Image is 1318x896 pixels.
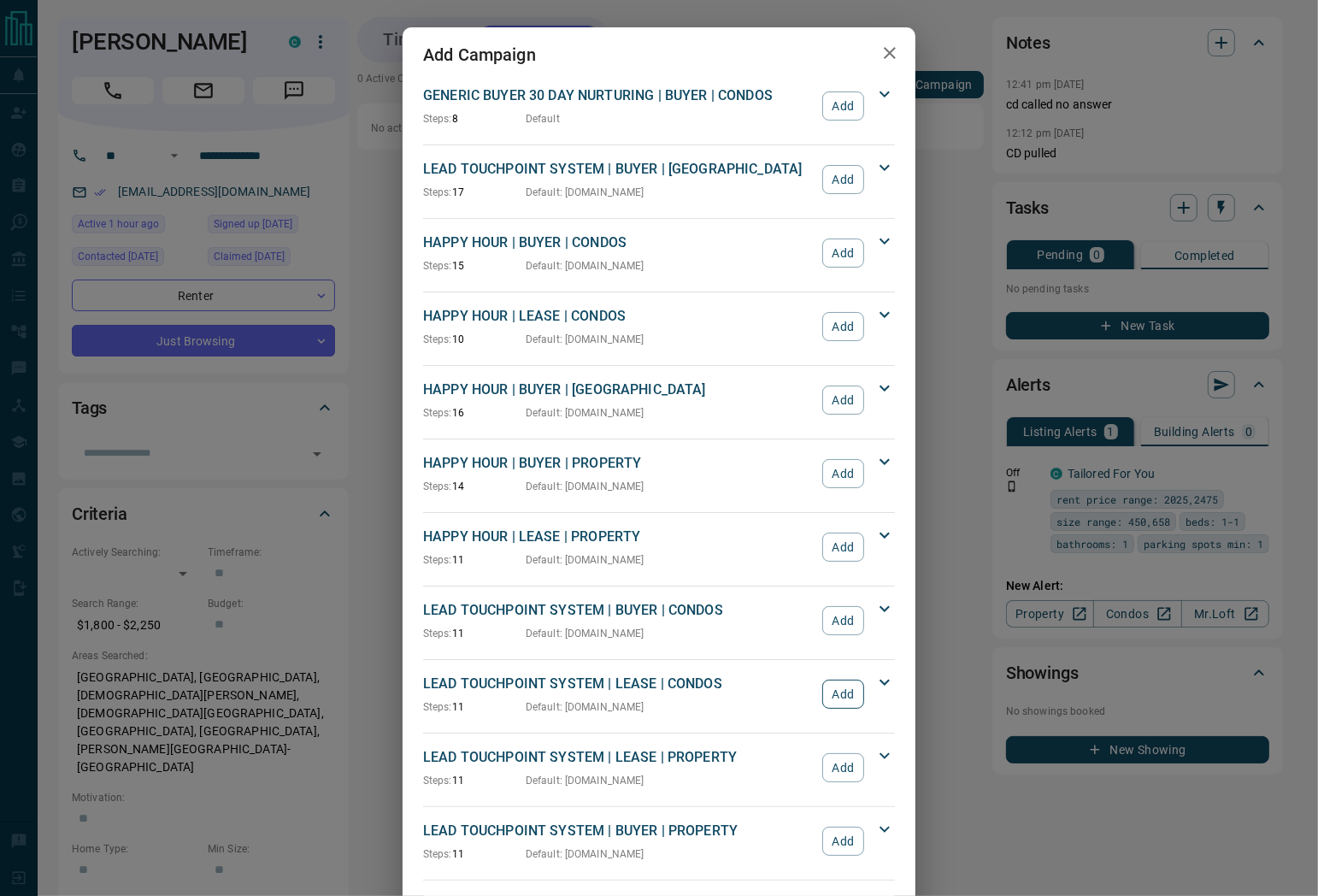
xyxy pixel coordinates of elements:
p: Default : [DOMAIN_NAME] [526,846,644,862]
div: GENERIC BUYER 30 DAY NURTURING | BUYER | CONDOSSteps:8DefaultAdd [423,82,895,130]
p: Default : [DOMAIN_NAME] [526,332,644,347]
p: 11 [423,626,526,641]
p: LEAD TOUCHPOINT SYSTEM | BUYER | [GEOGRAPHIC_DATA] [423,159,814,180]
p: 11 [423,773,526,788]
p: HAPPY HOUR | LEASE | CONDOS [423,306,814,327]
span: Steps: [423,775,452,787]
button: Add [822,459,864,488]
p: Default : [DOMAIN_NAME] [526,626,644,641]
p: HAPPY HOUR | LEASE | PROPERTY [423,527,814,547]
button: Add [822,533,864,562]
p: 17 [423,185,526,200]
p: LEAD TOUCHPOINT SYSTEM | LEASE | PROPERTY [423,747,814,768]
div: LEAD TOUCHPOINT SYSTEM | BUYER | [GEOGRAPHIC_DATA]Steps:17Default: [DOMAIN_NAME]Add [423,156,895,203]
span: Steps: [423,407,452,419]
p: Default : [DOMAIN_NAME] [526,185,644,200]
p: LEAD TOUCHPOINT SYSTEM | BUYER | CONDOS [423,600,814,621]
div: HAPPY HOUR | LEASE | PROPERTYSteps:11Default: [DOMAIN_NAME]Add [423,523,895,571]
p: 11 [423,846,526,862]
button: Add [822,753,864,782]
div: LEAD TOUCHPOINT SYSTEM | LEASE | PROPERTYSteps:11Default: [DOMAIN_NAME]Add [423,744,895,792]
span: Steps: [423,554,452,566]
span: Steps: [423,848,452,860]
p: 11 [423,699,526,715]
div: LEAD TOUCHPOINT SYSTEM | BUYER | CONDOSSteps:11Default: [DOMAIN_NAME]Add [423,597,895,645]
p: 8 [423,111,526,127]
div: HAPPY HOUR | LEASE | CONDOSSteps:10Default: [DOMAIN_NAME]Add [423,303,895,351]
button: Add [822,606,864,635]
span: Steps: [423,701,452,713]
p: LEAD TOUCHPOINT SYSTEM | LEASE | CONDOS [423,674,814,694]
p: Default : [DOMAIN_NAME] [526,552,644,568]
span: Steps: [423,260,452,272]
p: 15 [423,258,526,274]
p: Default : [DOMAIN_NAME] [526,479,644,494]
span: Steps: [423,480,452,492]
div: HAPPY HOUR | BUYER | PROPERTYSteps:14Default: [DOMAIN_NAME]Add [423,450,895,498]
span: Steps: [423,628,452,640]
p: Default : [DOMAIN_NAME] [526,258,644,274]
p: 11 [423,552,526,568]
button: Add [822,165,864,194]
div: HAPPY HOUR | BUYER | CONDOSSteps:15Default: [DOMAIN_NAME]Add [423,229,895,277]
p: LEAD TOUCHPOINT SYSTEM | BUYER | PROPERTY [423,821,814,841]
p: 14 [423,479,526,494]
button: Add [822,312,864,341]
button: Add [822,680,864,709]
p: 10 [423,332,526,347]
p: Default : [DOMAIN_NAME] [526,773,644,788]
div: HAPPY HOUR | BUYER | [GEOGRAPHIC_DATA]Steps:16Default: [DOMAIN_NAME]Add [423,376,895,424]
p: Default : [DOMAIN_NAME] [526,405,644,421]
div: LEAD TOUCHPOINT SYSTEM | BUYER | PROPERTYSteps:11Default: [DOMAIN_NAME]Add [423,817,895,865]
div: LEAD TOUCHPOINT SYSTEM | LEASE | CONDOSSteps:11Default: [DOMAIN_NAME]Add [423,670,895,718]
p: Default [526,111,560,127]
p: 16 [423,405,526,421]
button: Add [822,239,864,268]
p: HAPPY HOUR | BUYER | PROPERTY [423,453,814,474]
p: GENERIC BUYER 30 DAY NURTURING | BUYER | CONDOS [423,85,814,106]
button: Add [822,827,864,856]
p: Default : [DOMAIN_NAME] [526,699,644,715]
button: Add [822,91,864,121]
p: HAPPY HOUR | BUYER | CONDOS [423,233,814,253]
button: Add [822,386,864,415]
p: HAPPY HOUR | BUYER | [GEOGRAPHIC_DATA] [423,380,814,400]
span: Steps: [423,186,452,198]
span: Steps: [423,113,452,125]
h2: Add Campaign [403,27,556,82]
span: Steps: [423,333,452,345]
